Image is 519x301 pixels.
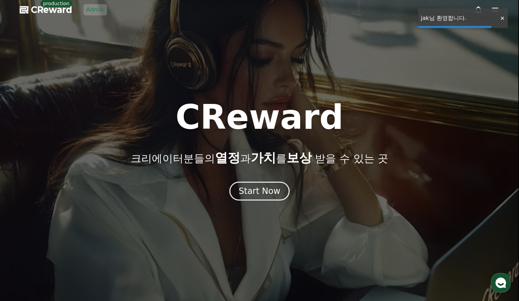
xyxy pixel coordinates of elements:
[215,150,240,165] span: 열정
[175,100,343,134] h1: CReward
[229,182,290,201] button: Start Now
[251,150,276,165] span: 가치
[83,4,107,15] a: Admin
[229,189,290,195] a: Start Now
[20,4,72,15] a: CReward
[287,150,312,165] span: 보상
[31,4,72,15] span: CReward
[239,185,281,197] div: Start Now
[131,151,388,165] p: 크리에이터분들의 과 를 받을 수 있는 곳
